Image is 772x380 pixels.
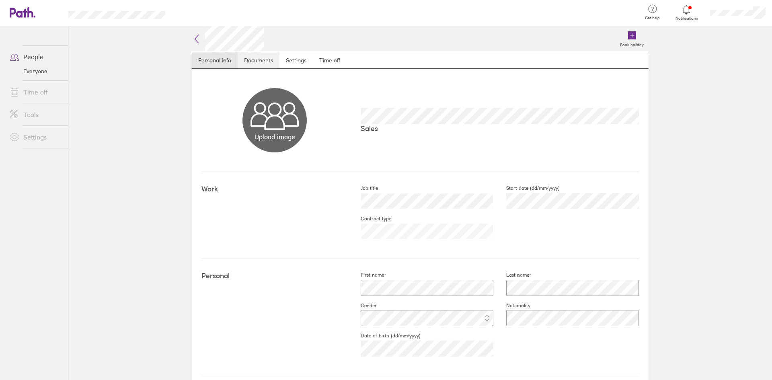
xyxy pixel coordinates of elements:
a: Settings [279,52,313,68]
label: Contract type [348,216,391,222]
label: First name* [348,272,386,278]
a: Documents [238,52,279,68]
a: Book holiday [615,26,649,52]
span: Get help [639,16,665,21]
label: Last name* [493,272,531,278]
label: Start date (dd/mm/yyyy) [493,185,560,191]
a: Settings [3,129,68,145]
a: Personal info [192,52,238,68]
label: Nationality [493,302,530,309]
a: Time off [313,52,347,68]
span: Notifications [673,16,700,21]
p: Sales [361,124,639,133]
a: Notifications [673,4,700,21]
a: Tools [3,107,68,123]
label: Gender [348,302,377,309]
h4: Personal [201,272,348,280]
label: Book holiday [615,40,649,47]
a: Everyone [3,65,68,78]
a: Time off [3,84,68,100]
label: Job title [348,185,378,191]
label: Date of birth (dd/mm/yyyy) [348,333,421,339]
a: People [3,49,68,65]
h4: Work [201,185,348,193]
